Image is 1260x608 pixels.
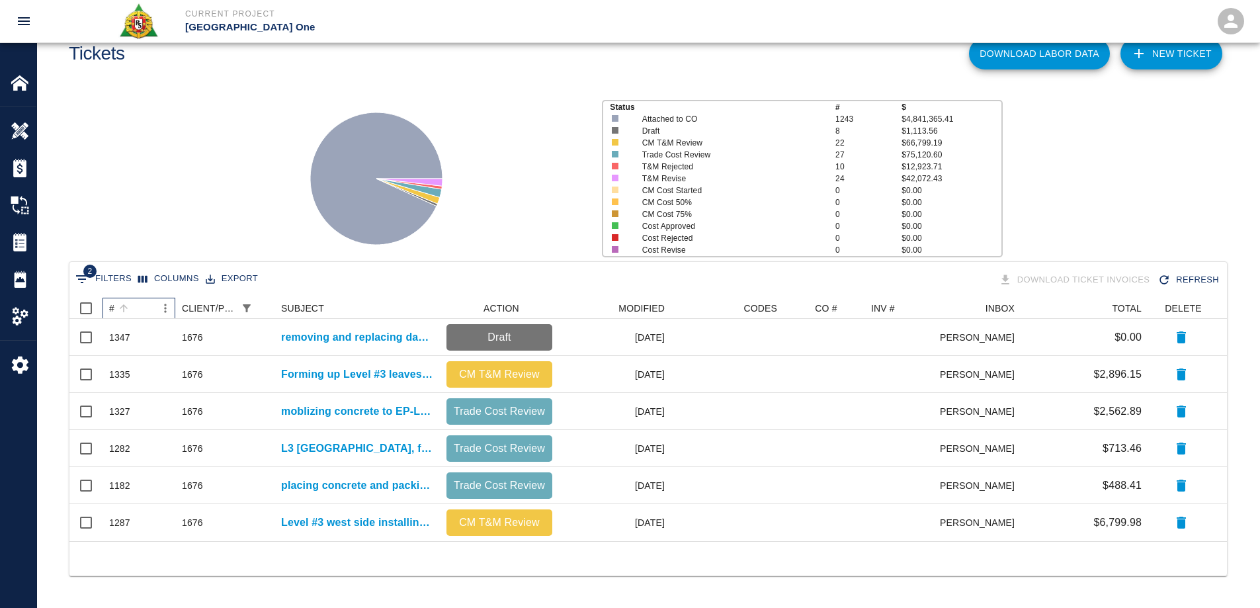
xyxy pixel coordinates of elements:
[1093,404,1142,419] p: $2,562.89
[109,405,130,418] div: 1327
[1155,269,1224,292] button: Refresh
[941,430,1021,467] div: [PERSON_NAME]
[118,3,159,40] img: Roger & Sons Concrete
[784,298,864,319] div: CO #
[109,298,114,319] div: #
[642,173,816,185] p: T&M Revise
[902,173,1001,185] p: $42,072.43
[559,504,671,541] div: [DATE]
[1148,298,1214,319] div: DELETE
[1093,367,1142,382] p: $2,896.15
[109,331,130,344] div: 1347
[835,101,902,113] p: #
[1103,478,1142,494] p: $488.41
[902,220,1001,232] p: $0.00
[941,319,1021,356] div: [PERSON_NAME]
[109,368,130,381] div: 1335
[109,516,130,529] div: 1287
[1021,298,1148,319] div: TOTAL
[902,185,1001,196] p: $0.00
[559,430,671,467] div: [DATE]
[559,356,671,393] div: [DATE]
[135,269,202,289] button: Select columns
[743,298,777,319] div: CODES
[986,298,1015,319] div: INBOX
[274,298,440,319] div: SUBJECT
[83,265,97,278] span: 2
[902,232,1001,244] p: $0.00
[941,504,1021,541] div: [PERSON_NAME]
[182,442,203,455] div: 1676
[815,298,837,319] div: CO #
[642,161,816,173] p: T&M Rejected
[114,299,133,318] button: Sort
[835,220,902,232] p: 0
[182,298,237,319] div: CLIENT/PCO #
[642,244,816,256] p: Cost Revise
[835,113,902,125] p: 1243
[835,196,902,208] p: 0
[185,20,702,35] p: [GEOGRAPHIC_DATA] One
[642,137,816,149] p: CM T&M Review
[642,196,816,208] p: CM Cost 50%
[642,208,816,220] p: CM Cost 75%
[109,479,130,492] div: 1182
[483,298,519,319] div: ACTION
[996,269,1155,292] div: Tickets download in groups of 15
[182,405,203,418] div: 1676
[182,368,203,381] div: 1676
[452,441,547,456] p: Trade Cost Review
[72,269,135,290] button: Show filters
[642,232,816,244] p: Cost Rejected
[835,137,902,149] p: 22
[559,298,671,319] div: MODIFIED
[969,38,1110,69] button: Download Labor Data
[610,101,835,113] p: Status
[452,478,547,494] p: Trade Cost Review
[902,101,1001,113] p: $
[452,329,547,345] p: Draft
[902,161,1001,173] p: $12,923.71
[1093,515,1142,531] p: $6,799.98
[440,298,559,319] div: ACTION
[8,5,40,37] button: open drawer
[109,442,130,455] div: 1282
[1194,544,1260,608] iframe: Chat Widget
[902,137,1001,149] p: $66,799.19
[871,298,895,319] div: INV #
[452,515,547,531] p: CM T&M Review
[642,220,816,232] p: Cost Approved
[902,149,1001,161] p: $75,120.60
[69,43,125,65] h1: Tickets
[902,125,1001,137] p: $1,113.56
[835,125,902,137] p: 8
[642,149,816,161] p: Trade Cost Review
[281,298,324,319] div: SUBJECT
[1165,298,1201,319] div: DELETE
[864,298,941,319] div: INV #
[1112,298,1142,319] div: TOTAL
[281,329,433,345] a: removing and replacing damaged Styrofoam East Pier Level #2 Gate #2
[902,244,1001,256] p: $0.00
[185,8,702,20] p: Current Project
[642,113,816,125] p: Attached to CO
[281,478,433,494] a: placing concrete and packing for Location: EP/L3- styro trench leave out.
[835,232,902,244] p: 0
[182,479,203,492] div: 1676
[237,299,256,318] div: 1 active filter
[1120,38,1222,69] a: NEW TICKET
[941,393,1021,430] div: [PERSON_NAME]
[559,319,671,356] div: [DATE]
[202,269,261,289] button: Export
[281,515,433,531] a: Level #3 west side installing Styrofoam under the [PERSON_NAME] duck.
[835,173,902,185] p: 24
[452,404,547,419] p: Trade Cost Review
[155,298,175,318] button: Menu
[182,331,203,344] div: 1676
[835,244,902,256] p: 0
[281,404,433,419] a: moblizing concrete to EP-L2, HHL4(via buckets) and HHL3. Vibrating and pulling up concrete for ma...
[281,367,433,382] a: Forming up Level #3 leaves outs between G#2 and G#3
